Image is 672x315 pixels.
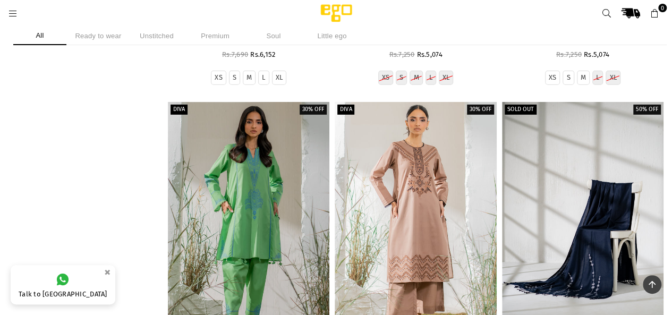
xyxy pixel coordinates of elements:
span: Rs.7,250 [556,50,582,58]
img: Ego [291,3,381,24]
label: 50% off [633,105,661,115]
label: XL [276,73,283,82]
label: S [233,73,236,82]
span: Sold out [507,106,534,113]
label: M [246,73,252,82]
label: XS [215,73,223,82]
span: Rs.5,074 [416,50,442,58]
li: Ready to wear [72,27,125,45]
li: Little ego [305,27,359,45]
label: 30% off [300,105,327,115]
label: M [413,73,419,82]
span: Rs.7,250 [389,50,414,58]
li: All [13,27,66,45]
a: Talk to [GEOGRAPHIC_DATA] [11,265,115,304]
label: XS [549,73,557,82]
label: M [581,73,586,82]
a: Menu [3,9,22,17]
a: 0 [645,4,664,23]
label: 30% off [467,105,494,115]
label: L [262,73,265,82]
li: Unstitched [130,27,183,45]
a: Search [597,4,616,23]
label: XL [443,73,450,82]
label: XS [382,73,390,82]
span: Rs.7,690 [222,50,248,58]
label: L [596,73,599,82]
label: S [566,73,570,82]
label: Diva [171,105,188,115]
li: Soul [247,27,300,45]
label: Diva [337,105,354,115]
span: Rs.6,152 [250,50,275,58]
label: L [429,73,432,82]
button: × [101,263,114,281]
span: Rs.5,074 [584,50,609,58]
span: 0 [658,4,667,12]
li: Premium [189,27,242,45]
label: XL [609,73,617,82]
label: S [399,73,403,82]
